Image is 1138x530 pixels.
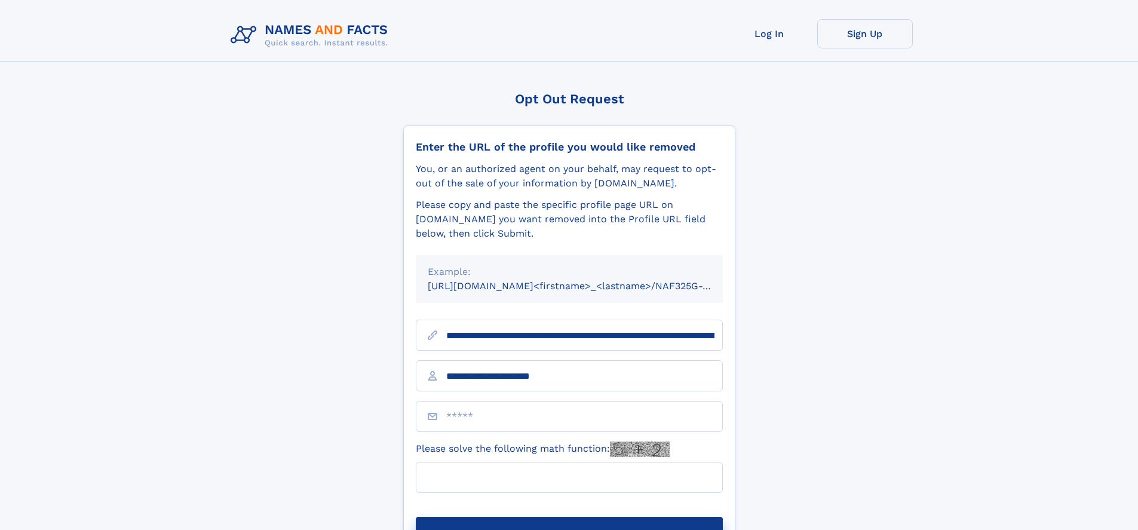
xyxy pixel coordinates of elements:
[817,19,913,48] a: Sign Up
[416,140,723,154] div: Enter the URL of the profile you would like removed
[428,280,746,292] small: [URL][DOMAIN_NAME]<firstname>_<lastname>/NAF325G-xxxxxxxx
[416,198,723,241] div: Please copy and paste the specific profile page URL on [DOMAIN_NAME] you want removed into the Pr...
[428,265,711,279] div: Example:
[416,442,670,457] label: Please solve the following math function:
[226,19,398,51] img: Logo Names and Facts
[403,91,735,106] div: Opt Out Request
[416,162,723,191] div: You, or an authorized agent on your behalf, may request to opt-out of the sale of your informatio...
[722,19,817,48] a: Log In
